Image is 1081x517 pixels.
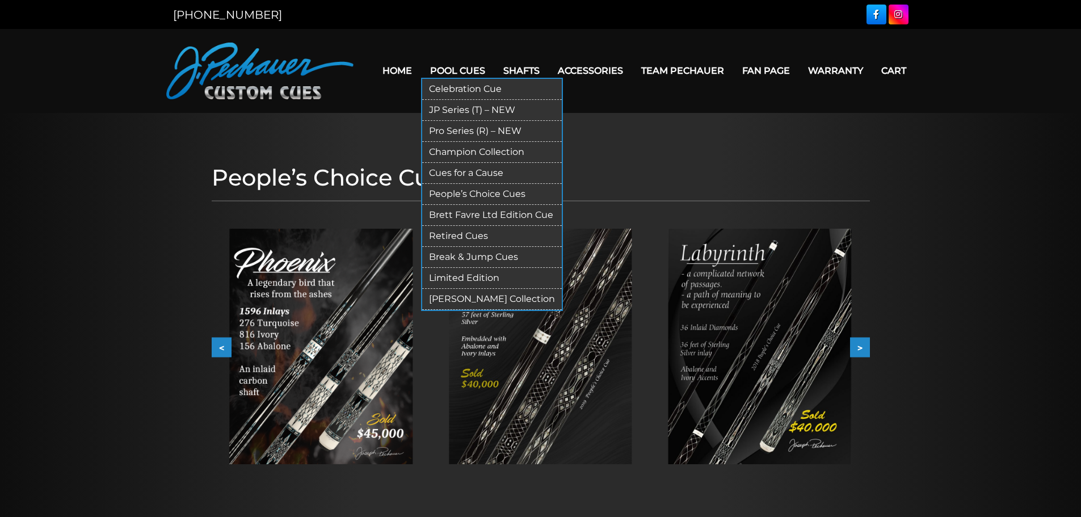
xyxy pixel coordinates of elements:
a: Fan Page [733,56,799,85]
a: Home [373,56,421,85]
img: Pechauer Custom Cues [166,43,354,99]
a: Warranty [799,56,872,85]
a: Team Pechauer [632,56,733,85]
div: Carousel Navigation [212,338,870,358]
a: Retired Cues [422,226,562,247]
a: Break & Jump Cues [422,247,562,268]
a: Cues for a Cause [422,163,562,184]
a: Celebration Cue [422,79,562,100]
a: Cart [872,56,915,85]
a: Champion Collection [422,142,562,163]
a: Pro Series (R) – NEW [422,121,562,142]
a: Brett Favre Ltd Edition Cue [422,205,562,226]
h1: People’s Choice Cues [212,164,870,191]
a: JP Series (T) – NEW [422,100,562,121]
button: < [212,338,232,358]
a: Limited Edition [422,268,562,289]
a: People’s Choice Cues [422,184,562,205]
a: Pool Cues [421,56,494,85]
a: [PHONE_NUMBER] [173,8,282,22]
a: Shafts [494,56,549,85]
a: Accessories [549,56,632,85]
button: > [850,338,870,358]
a: [PERSON_NAME] Collection [422,289,562,310]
